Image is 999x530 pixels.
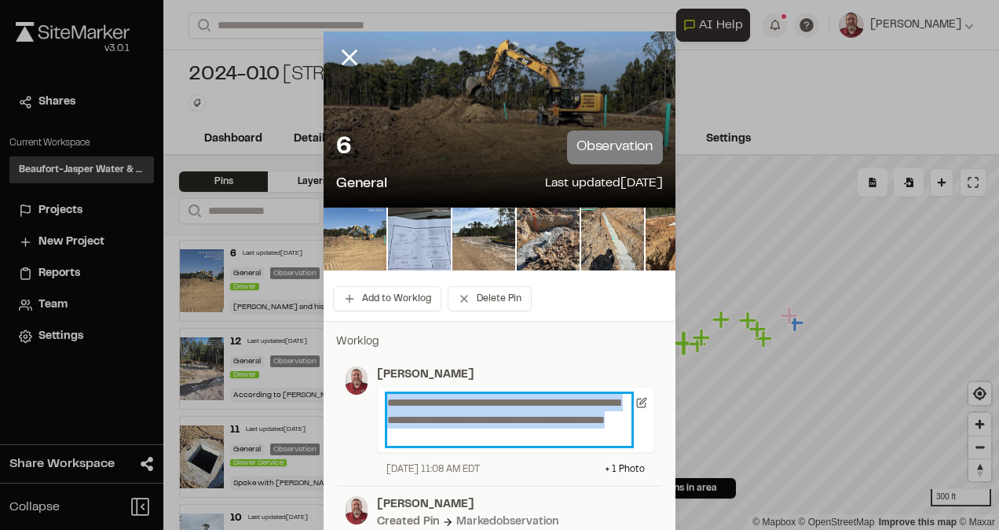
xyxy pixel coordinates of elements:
[336,174,387,195] p: General
[377,496,654,513] p: [PERSON_NAME]
[333,286,441,311] button: Add to Worklog
[517,208,580,271] img: file
[336,132,352,164] p: 6
[448,286,532,311] button: Delete Pin
[336,333,663,351] p: Worklog
[346,496,368,524] img: photo
[567,131,663,164] p: observation
[545,174,663,195] p: Last updated [DATE]
[646,208,708,271] img: file
[346,366,368,395] img: photo
[581,208,644,271] img: file
[377,366,654,384] p: [PERSON_NAME]
[386,462,480,477] div: [DATE] 11:08 AM EDT
[388,208,451,271] img: file
[605,462,645,477] div: + 1 Photo
[452,208,515,271] img: file
[324,208,386,271] img: file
